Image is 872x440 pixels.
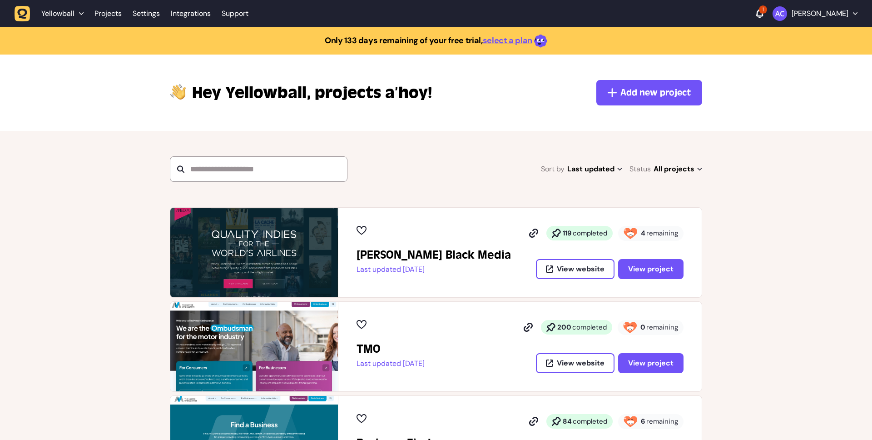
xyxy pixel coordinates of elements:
a: Support [222,9,248,18]
img: Ameet Chohan [773,6,787,21]
span: completed [573,417,607,426]
span: completed [573,229,607,238]
span: Status [629,163,651,175]
img: hi-hand [170,82,187,100]
a: Settings [133,5,160,22]
button: View website [536,353,614,373]
strong: 119 [563,229,572,238]
p: Last updated [DATE] [357,359,425,368]
strong: 84 [563,417,572,426]
span: remaining [646,323,678,332]
span: View project [628,360,674,367]
a: Integrations [171,5,211,22]
button: Yellowball [15,5,89,22]
h2: Penny Black Media [357,248,511,262]
span: remaining [646,229,678,238]
strong: Only 133 days remaining of your free trial, [325,35,483,46]
img: TMO [170,302,338,391]
p: Last updated [DATE] [357,265,511,274]
span: Yellowball [192,82,311,104]
a: select a plan [483,35,532,46]
button: View website [536,259,614,279]
span: View website [557,360,604,367]
strong: 200 [557,323,571,332]
strong: 4 [641,229,645,238]
button: Add new project [596,80,702,105]
span: View website [557,265,604,273]
div: 1 [759,5,767,14]
strong: 6 [641,417,645,426]
button: [PERSON_NAME] [773,6,857,21]
span: completed [572,323,607,332]
span: View project [628,265,674,273]
strong: 0 [640,323,645,332]
button: View project [618,353,684,373]
span: Sort by [541,163,565,175]
p: [PERSON_NAME] [792,9,848,18]
span: remaining [646,417,678,426]
img: emoji [534,35,547,48]
img: Penny Black Media [170,208,338,297]
h2: TMO [357,342,425,356]
button: View project [618,259,684,279]
span: Yellowball [41,9,74,18]
span: Add new project [620,86,691,99]
span: Last updated [567,163,622,175]
a: Projects [94,5,122,22]
p: projects a’hoy! [192,82,432,104]
span: All projects [654,163,702,175]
